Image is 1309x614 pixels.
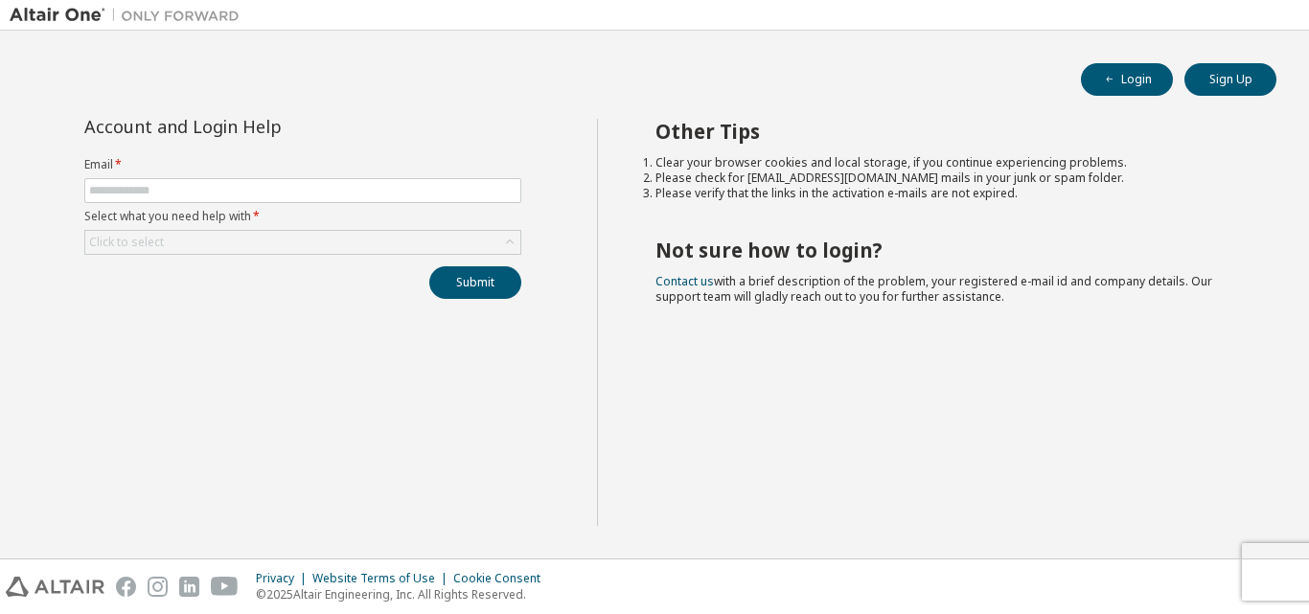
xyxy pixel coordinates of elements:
[85,231,520,254] div: Click to select
[84,209,521,224] label: Select what you need help with
[655,273,714,289] a: Contact us
[89,235,164,250] div: Click to select
[116,577,136,597] img: facebook.svg
[84,119,434,134] div: Account and Login Help
[148,577,168,597] img: instagram.svg
[655,119,1243,144] h2: Other Tips
[6,577,104,597] img: altair_logo.svg
[84,157,521,172] label: Email
[179,577,199,597] img: linkedin.svg
[655,186,1243,201] li: Please verify that the links in the activation e-mails are not expired.
[312,571,453,586] div: Website Terms of Use
[10,6,249,25] img: Altair One
[1081,63,1173,96] button: Login
[429,266,521,299] button: Submit
[1184,63,1276,96] button: Sign Up
[256,586,552,603] p: © 2025 Altair Engineering, Inc. All Rights Reserved.
[655,155,1243,171] li: Clear your browser cookies and local storage, if you continue experiencing problems.
[211,577,239,597] img: youtube.svg
[256,571,312,586] div: Privacy
[655,171,1243,186] li: Please check for [EMAIL_ADDRESS][DOMAIN_NAME] mails in your junk or spam folder.
[453,571,552,586] div: Cookie Consent
[655,238,1243,262] h2: Not sure how to login?
[655,273,1212,305] span: with a brief description of the problem, your registered e-mail id and company details. Our suppo...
